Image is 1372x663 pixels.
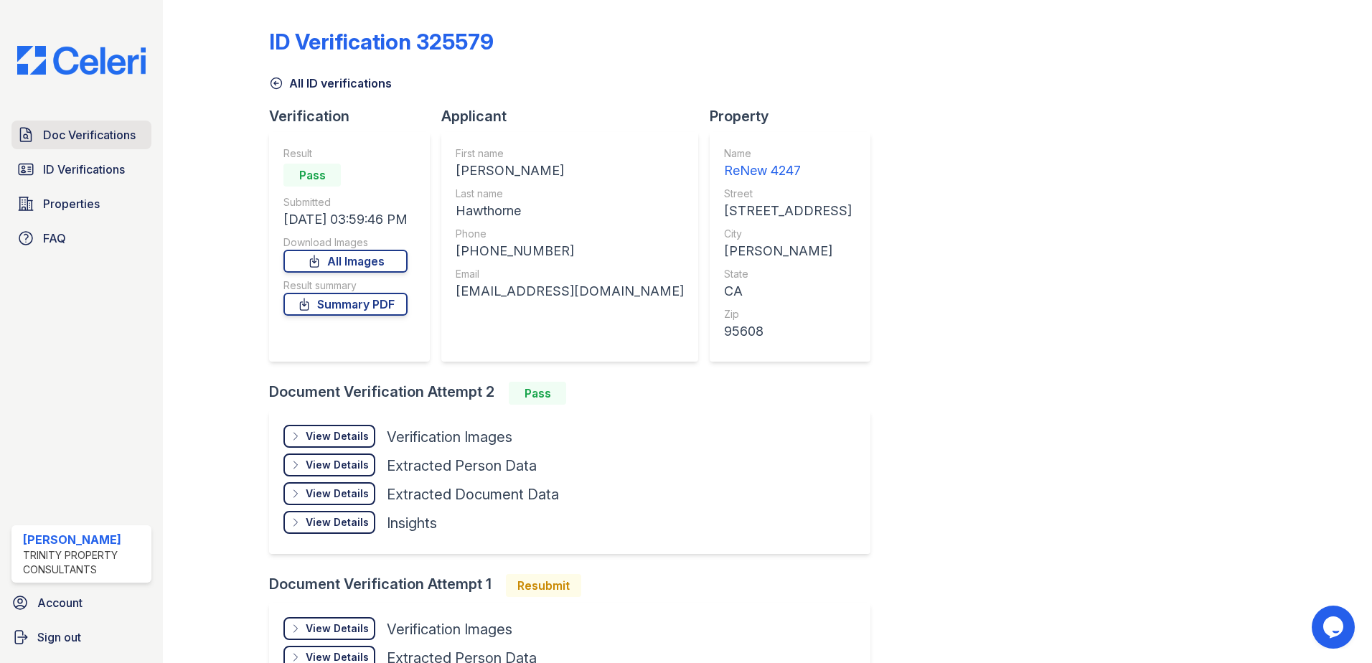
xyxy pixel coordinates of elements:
[23,548,146,577] div: Trinity Property Consultants
[724,267,852,281] div: State
[6,588,157,617] a: Account
[724,146,852,181] a: Name ReNew 4247
[6,46,157,75] img: CE_Logo_Blue-a8612792a0a2168367f1c8372b55b34899dd931a85d93a1a3d3e32e68fde9ad4.png
[387,513,437,533] div: Insights
[306,429,369,443] div: View Details
[269,29,494,55] div: ID Verification 325579
[306,515,369,530] div: View Details
[456,161,684,181] div: [PERSON_NAME]
[269,106,441,126] div: Verification
[387,427,512,447] div: Verification Images
[306,621,369,636] div: View Details
[724,187,852,201] div: Street
[37,629,81,646] span: Sign out
[724,201,852,221] div: [STREET_ADDRESS]
[283,146,408,161] div: Result
[387,456,537,476] div: Extracted Person Data
[710,106,882,126] div: Property
[283,278,408,293] div: Result summary
[283,250,408,273] a: All Images
[283,164,341,187] div: Pass
[456,267,684,281] div: Email
[441,106,710,126] div: Applicant
[724,146,852,161] div: Name
[283,293,408,316] a: Summary PDF
[456,201,684,221] div: Hawthorne
[724,161,852,181] div: ReNew 4247
[724,307,852,321] div: Zip
[456,241,684,261] div: [PHONE_NUMBER]
[6,623,157,652] a: Sign out
[1312,606,1358,649] iframe: chat widget
[23,531,146,548] div: [PERSON_NAME]
[43,161,125,178] span: ID Verifications
[43,195,100,212] span: Properties
[509,382,566,405] div: Pass
[283,195,408,210] div: Submitted
[456,281,684,301] div: [EMAIL_ADDRESS][DOMAIN_NAME]
[43,230,66,247] span: FAQ
[11,189,151,218] a: Properties
[11,155,151,184] a: ID Verifications
[11,224,151,253] a: FAQ
[269,574,882,597] div: Document Verification Attempt 1
[456,187,684,201] div: Last name
[283,235,408,250] div: Download Images
[724,241,852,261] div: [PERSON_NAME]
[724,227,852,241] div: City
[43,126,136,144] span: Doc Verifications
[456,227,684,241] div: Phone
[269,75,392,92] a: All ID verifications
[306,458,369,472] div: View Details
[306,486,369,501] div: View Details
[724,321,852,342] div: 95608
[37,594,83,611] span: Account
[11,121,151,149] a: Doc Verifications
[387,619,512,639] div: Verification Images
[506,574,581,597] div: Resubmit
[456,146,684,161] div: First name
[724,281,852,301] div: CA
[387,484,559,504] div: Extracted Document Data
[269,382,882,405] div: Document Verification Attempt 2
[283,210,408,230] div: [DATE] 03:59:46 PM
